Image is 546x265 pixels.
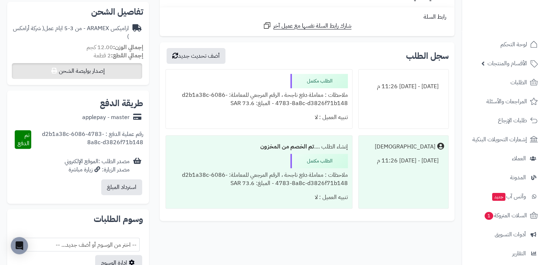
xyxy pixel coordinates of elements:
a: السلات المتروكة1 [466,207,542,224]
a: لوحة التحكم [466,36,542,53]
span: تم الدفع [18,131,29,148]
a: إشعارات التحويلات البنكية [466,131,542,148]
span: السلات المتروكة [484,210,527,221]
div: applepay - master [82,113,130,122]
div: الطلب مكتمل [290,154,348,168]
span: إشعارات التحويلات البنكية [472,134,527,145]
strong: إجمالي الوزن: [113,43,143,52]
span: ( شركة أرامكس ) [13,24,129,41]
a: المدونة [466,169,542,186]
span: الطلبات [510,77,527,87]
button: إصدار بوليصة الشحن [12,63,142,79]
div: Open Intercom Messenger [11,237,28,254]
div: تنبيه العميل : لا [170,110,348,124]
div: مصدر الزيارة: زيارة مباشرة [65,166,130,174]
div: [DATE] - [DATE] 11:26 م [363,80,444,94]
strong: إجمالي القطع: [111,51,143,60]
span: الأقسام والمنتجات [487,58,527,68]
div: ملاحظات : معاملة دفع ناجحة ، الرقم المرجعي للمعاملة: d2b1a38c-6086-4783-8a8c-d3826f71b148 - المبل... [170,168,348,190]
span: وآتس آب [491,191,526,202]
div: الطلب مكتمل [290,74,348,88]
span: التقارير [512,249,526,259]
div: اراميكس ARAMEX - من 3-5 ايام عمل [13,24,129,41]
span: أدوات التسويق [495,229,526,240]
a: الطلبات [466,74,542,91]
span: المدونة [510,172,526,183]
b: تم الخصم من المخزون [260,142,314,151]
span: العملاء [512,153,526,164]
a: وآتس آبجديد [466,188,542,205]
span: 1 [485,212,493,220]
div: إنشاء الطلب .... [170,140,348,154]
span: شارك رابط السلة نفسها مع عميل آخر [273,22,351,30]
div: رابط السلة [163,13,452,21]
h2: طريقة الدفع [100,99,143,108]
div: [DEMOGRAPHIC_DATA] [375,143,435,151]
a: العملاء [466,150,542,167]
small: 12.00 كجم [87,43,143,52]
span: طلبات الإرجاع [498,115,527,126]
button: استرداد المبلغ [101,179,142,195]
small: 2 قطعة [94,51,143,60]
a: المراجعات والأسئلة [466,93,542,110]
h2: تفاصيل الشحن [13,8,143,16]
span: -- اختر من الوسوم أو أضف جديد... -- [13,238,139,252]
span: جديد [492,193,505,201]
div: ملاحظات : معاملة دفع ناجحة ، الرقم المرجعي للمعاملة: d2b1a38c-6086-4783-8a8c-d3826f71b148 - المبل... [170,88,348,110]
span: لوحة التحكم [500,39,527,49]
a: طلبات الإرجاع [466,112,542,129]
div: [DATE] - [DATE] 11:26 م [363,154,444,168]
span: المراجعات والأسئلة [486,96,527,107]
div: تنبيه العميل : لا [170,190,348,204]
h3: سجل الطلب [406,52,449,60]
div: رقم عملية الدفع : d2b1a38c-6086-4783-8a8c-d3826f71b148 [31,130,143,149]
button: أضف تحديث جديد [167,48,225,64]
span: -- اختر من الوسوم أو أضف جديد... -- [13,238,140,251]
h2: وسوم الطلبات [13,215,143,223]
a: شارك رابط السلة نفسها مع عميل آخر [263,21,351,30]
div: مصدر الطلب :الموقع الإلكتروني [65,157,130,174]
a: التقارير [466,245,542,262]
a: أدوات التسويق [466,226,542,243]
